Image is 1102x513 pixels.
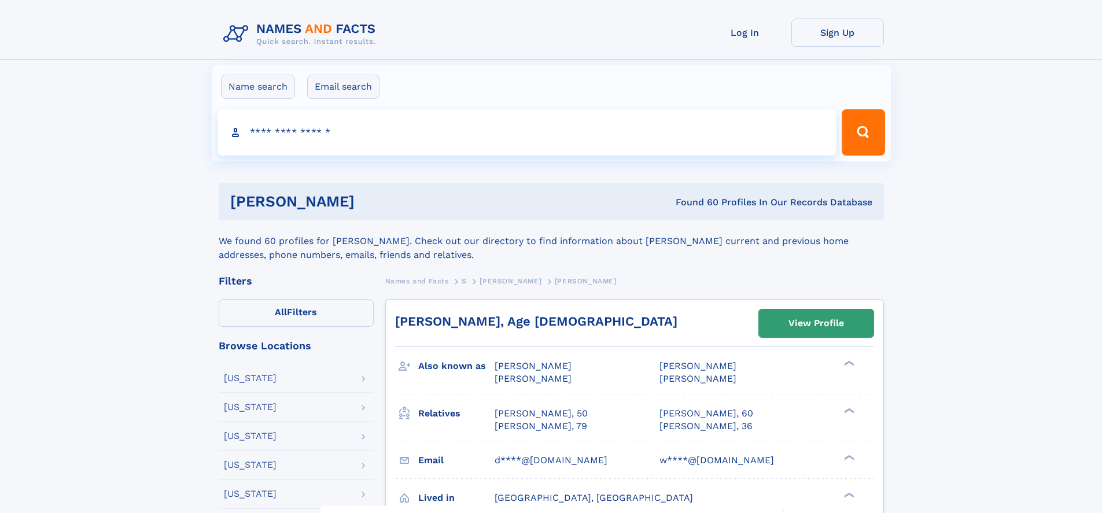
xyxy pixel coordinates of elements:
[219,341,374,351] div: Browse Locations
[699,19,791,47] a: Log In
[418,488,495,508] h3: Lived in
[480,277,541,285] span: [PERSON_NAME]
[842,109,884,156] button: Search Button
[495,420,587,433] a: [PERSON_NAME], 79
[495,373,572,384] span: [PERSON_NAME]
[462,274,467,288] a: S
[480,274,541,288] a: [PERSON_NAME]
[418,356,495,376] h3: Also known as
[219,19,385,50] img: Logo Names and Facts
[495,360,572,371] span: [PERSON_NAME]
[788,310,844,337] div: View Profile
[219,299,374,327] label: Filters
[275,307,287,318] span: All
[219,276,374,286] div: Filters
[219,220,884,262] div: We found 60 profiles for [PERSON_NAME]. Check out our directory to find information about [PERSON...
[224,460,277,470] div: [US_STATE]
[307,75,379,99] label: Email search
[418,451,495,470] h3: Email
[659,420,753,433] a: [PERSON_NAME], 36
[841,453,855,461] div: ❯
[230,194,515,209] h1: [PERSON_NAME]
[515,196,872,209] div: Found 60 Profiles In Our Records Database
[495,407,588,420] a: [PERSON_NAME], 50
[555,277,617,285] span: [PERSON_NAME]
[841,360,855,367] div: ❯
[224,489,277,499] div: [US_STATE]
[841,407,855,414] div: ❯
[221,75,295,99] label: Name search
[659,373,736,384] span: [PERSON_NAME]
[224,374,277,383] div: [US_STATE]
[418,404,495,423] h3: Relatives
[224,403,277,412] div: [US_STATE]
[841,491,855,499] div: ❯
[659,360,736,371] span: [PERSON_NAME]
[385,274,449,288] a: Names and Facts
[224,431,277,441] div: [US_STATE]
[218,109,837,156] input: search input
[495,492,693,503] span: [GEOGRAPHIC_DATA], [GEOGRAPHIC_DATA]
[462,277,467,285] span: S
[791,19,884,47] a: Sign Up
[395,314,677,329] a: [PERSON_NAME], Age [DEMOGRAPHIC_DATA]
[759,309,874,337] a: View Profile
[659,407,753,420] a: [PERSON_NAME], 60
